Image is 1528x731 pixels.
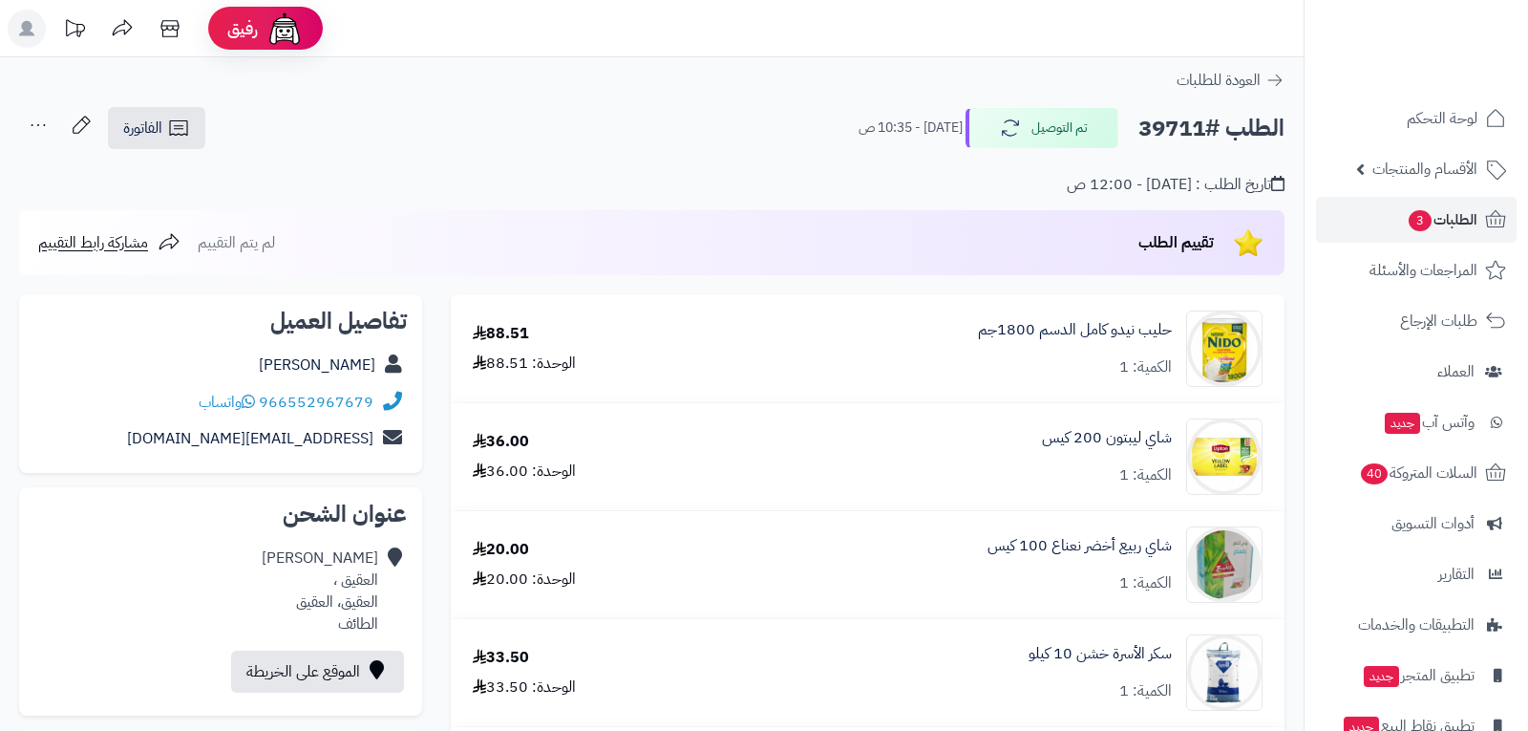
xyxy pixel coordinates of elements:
[1138,109,1284,148] h2: الطلب #39711
[473,353,576,375] div: الوحدة: 88.51
[1358,612,1475,638] span: التطبيقات والخدمات
[473,677,576,699] div: الوحدة: 33.50
[1042,427,1172,449] a: شاي ليبتون 200 كيس
[1316,551,1517,597] a: التقارير
[1316,450,1517,496] a: السلات المتروكة40
[1369,257,1477,284] span: المراجعات والأسئلة
[1119,464,1172,486] div: الكمية: 1
[859,118,963,138] small: [DATE] - 10:35 ص
[34,503,407,526] h2: عنوان الشحن
[1119,680,1172,702] div: الكمية: 1
[38,231,148,254] span: مشاركة رابط التقييم
[473,431,529,453] div: 36.00
[1029,643,1172,665] a: سكر الأسرة خشن 10 كيلو
[51,10,98,53] a: تحديثات المنصة
[198,231,275,254] span: لم يتم التقييم
[123,117,162,140] span: الفاتورة
[987,535,1172,557] a: شاي ربيع أخضر نعناع 100 كيس
[473,539,529,561] div: 20.00
[127,427,373,450] a: [EMAIL_ADDRESS][DOMAIN_NAME]
[1385,413,1420,434] span: جديد
[38,231,180,254] a: مشاركة رابط التقييم
[1187,311,1262,387] img: 1673885685-%D8%A7%D9%84%D8%AA%D9%82%D8%A7%D8%B7%20%D8%A7%D9%84%D9%88%D9%8A%D8%A8_16-1-2023_19127_...
[227,17,258,40] span: رفيق
[265,10,304,48] img: ai-face.png
[1316,602,1517,648] a: التطبيقات والخدمات
[966,108,1118,148] button: تم التوصيل
[1361,463,1388,484] span: 40
[473,647,529,669] div: 33.50
[1316,501,1517,547] a: أدوات التسويق
[1437,358,1475,385] span: العملاء
[34,310,407,333] h2: تفاصيل العميل
[1359,460,1477,486] span: السلات المتروكة
[1187,634,1262,711] img: 1664106164-DUKtnPBfBJQjFvKaaxZGI3wdehU6dMS4qmfBsbKq-90x90.jpg
[978,319,1172,341] a: حليب نيدو كامل الدسم 1800جم
[1187,527,1262,603] img: 1664195668-73429035-6054-4058-a159-ecc59ab1b383-thumbnail-770x770-90x90.png
[1407,206,1477,233] span: الطلبات
[259,354,375,376] a: [PERSON_NAME]
[108,107,205,149] a: الفاتورة
[1316,96,1517,141] a: لوحة التحكم
[1438,561,1475,588] span: التقارير
[1067,174,1284,196] div: تاريخ الطلب : [DATE] - 12:00 ص
[1316,399,1517,445] a: وآتس آبجديد
[473,323,529,345] div: 88.51
[262,548,378,634] div: [PERSON_NAME] العقيق ، العقيق، العقيق الطائف
[1316,653,1517,699] a: تطبيق المتجرجديد
[1119,572,1172,594] div: الكمية: 1
[1362,662,1475,689] span: تطبيق المتجر
[1364,666,1399,687] span: جديد
[1177,69,1261,92] span: العودة للطلبات
[1187,419,1262,495] img: 1664695792-LYTB_200-90x90.jpg
[1398,54,1510,94] img: logo-2.png
[1391,510,1475,537] span: أدوات التسويق
[1316,349,1517,395] a: العملاء
[1372,156,1477,183] span: الأقسام والمنتجات
[199,391,255,414] a: واتساب
[1177,69,1284,92] a: العودة للطلبات
[1138,231,1214,254] span: تقييم الطلب
[1316,197,1517,243] a: الطلبات3
[231,651,404,693] a: الموقع على الخريطة
[1407,105,1477,132] span: لوحة التحكم
[1400,308,1477,334] span: طلبات الإرجاع
[259,391,373,414] a: 966552967679
[473,569,576,591] div: الوحدة: 20.00
[473,461,576,483] div: الوحدة: 36.00
[1383,409,1475,436] span: وآتس آب
[1316,298,1517,344] a: طلبات الإرجاع
[1409,210,1432,231] span: 3
[1119,356,1172,378] div: الكمية: 1
[1316,247,1517,293] a: المراجعات والأسئلة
